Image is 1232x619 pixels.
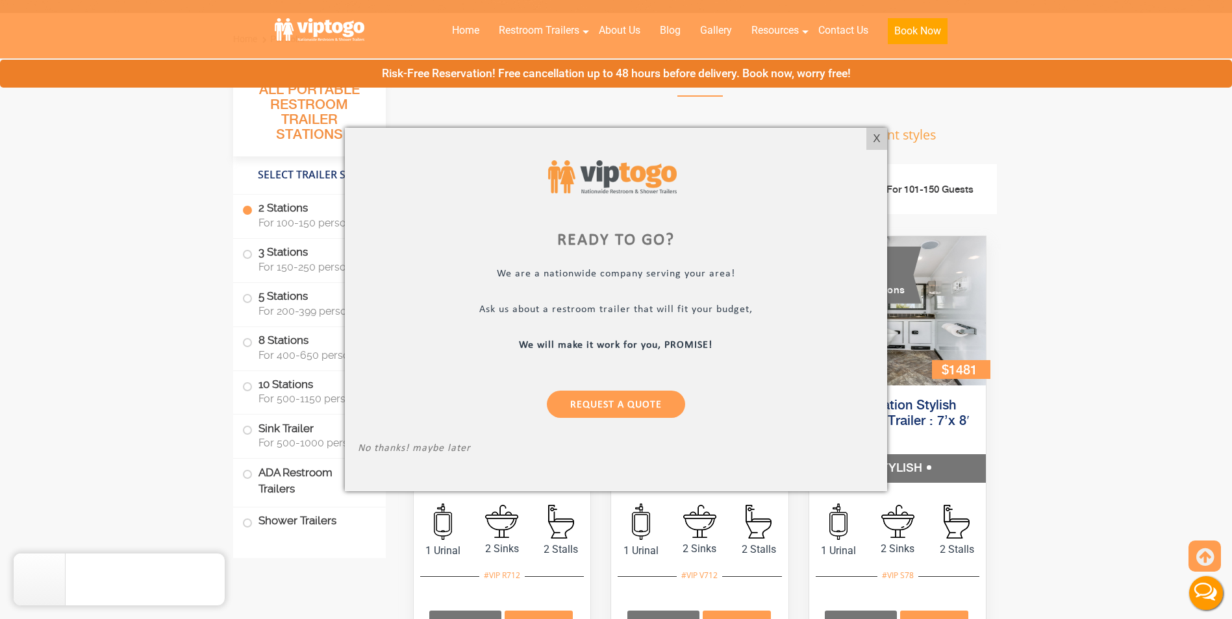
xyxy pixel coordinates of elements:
div: Ready to go? [358,233,874,249]
img: viptogo logo [548,160,677,193]
a: Request a Quote [547,391,685,418]
b: We will make it work for you, PROMISE! [520,340,713,350]
div: X [867,128,887,150]
p: No thanks! maybe later [358,443,874,457]
p: Ask us about a restroom trailer that will fit your budget, [358,304,874,319]
button: Live Chat [1180,567,1232,619]
p: We are a nationwide company serving your area! [358,268,874,283]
